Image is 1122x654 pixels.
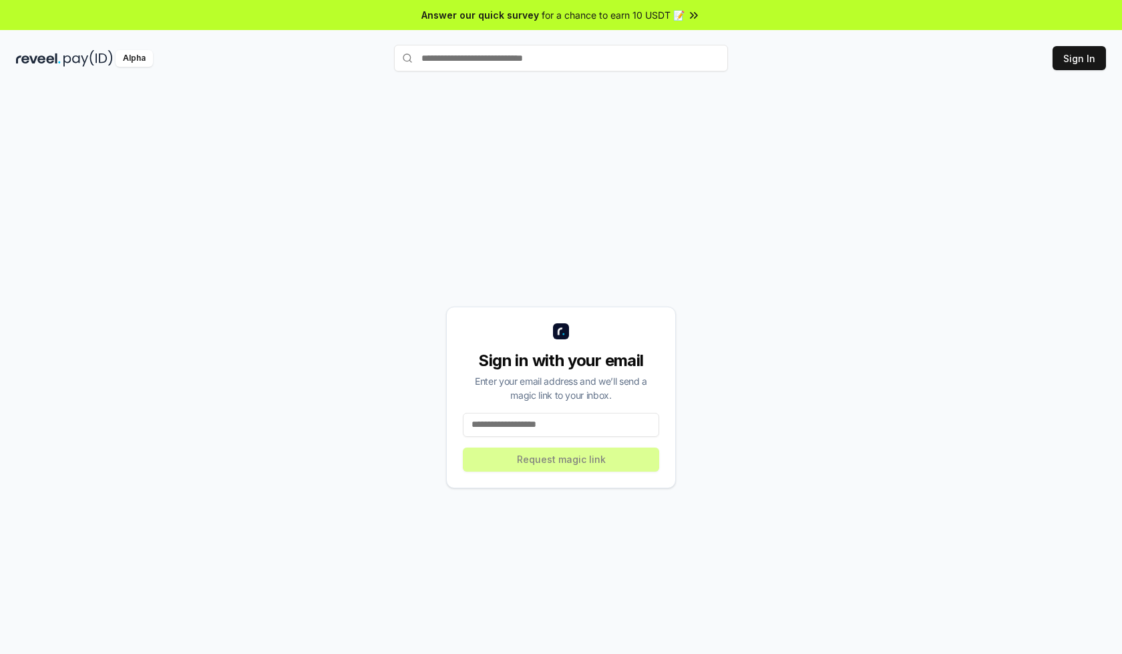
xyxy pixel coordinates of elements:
[116,50,153,67] div: Alpha
[542,8,685,22] span: for a chance to earn 10 USDT 📝
[421,8,539,22] span: Answer our quick survey
[1053,46,1106,70] button: Sign In
[553,323,569,339] img: logo_small
[16,50,61,67] img: reveel_dark
[463,374,659,402] div: Enter your email address and we’ll send a magic link to your inbox.
[63,50,113,67] img: pay_id
[463,350,659,371] div: Sign in with your email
